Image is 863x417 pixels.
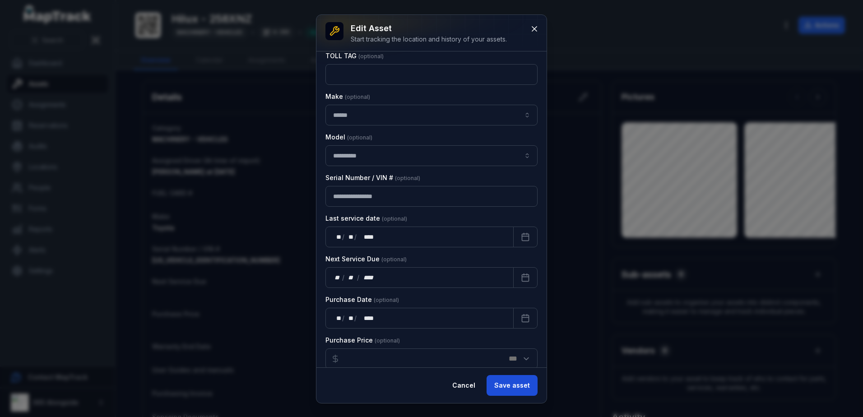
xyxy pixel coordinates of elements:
[445,375,483,396] button: Cancel
[351,22,507,35] h3: Edit asset
[513,308,538,329] button: Calendar
[325,145,538,166] input: asset-edit:cf[372ede5e-5430-4034-be4c-3789af5fa247]-label
[345,314,354,323] div: month,
[360,273,377,282] div: year,
[351,35,507,44] div: Start tracking the location and history of your assets.
[342,273,345,282] div: /
[345,232,354,241] div: month,
[357,232,375,241] div: year,
[325,173,420,182] label: Serial Number / VIN #
[354,314,357,323] div: /
[325,336,400,345] label: Purchase Price
[357,273,360,282] div: /
[342,232,345,241] div: /
[513,267,538,288] button: Calendar
[354,232,357,241] div: /
[325,105,538,125] input: asset-edit:cf[2c9a1bd6-738d-4b2a-ac98-3f96f4078ca0]-label
[345,273,357,282] div: month,
[325,133,372,142] label: Model
[325,255,407,264] label: Next Service Due
[325,295,399,304] label: Purchase Date
[357,314,375,323] div: year,
[513,227,538,247] button: Calendar
[333,314,342,323] div: day,
[487,375,538,396] button: Save asset
[325,51,384,60] label: TOLL TAG
[333,273,342,282] div: day,
[325,92,370,101] label: Make
[342,314,345,323] div: /
[325,214,407,223] label: Last service date
[333,232,342,241] div: day,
